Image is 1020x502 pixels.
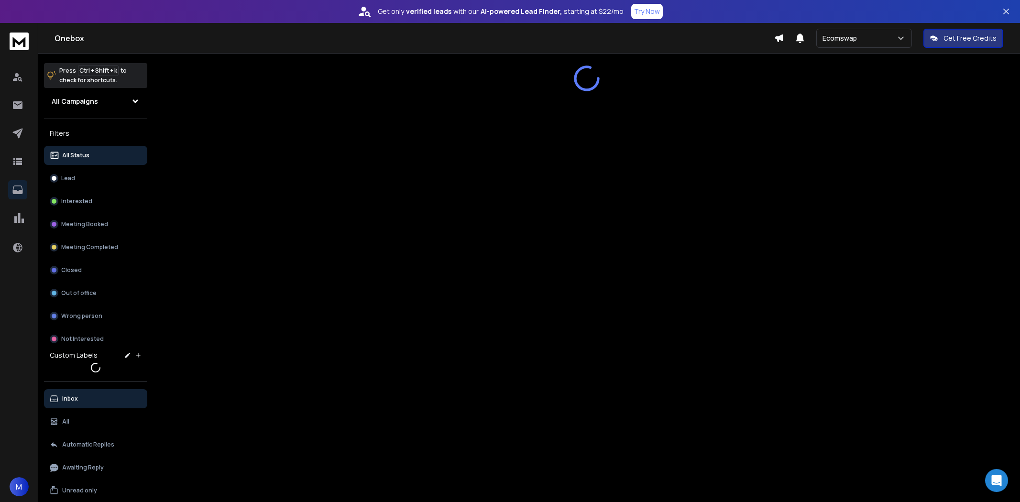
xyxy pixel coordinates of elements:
[44,329,147,349] button: Not Interested
[44,261,147,280] button: Closed
[62,152,89,159] p: All Status
[44,238,147,257] button: Meeting Completed
[943,33,997,43] p: Get Free Credits
[44,389,147,408] button: Inbox
[44,192,147,211] button: Interested
[406,7,451,16] strong: verified leads
[62,418,69,426] p: All
[55,33,774,44] h1: Onebox
[78,65,119,76] span: Ctrl + Shift + k
[634,7,660,16] p: Try Now
[985,469,1008,492] div: Open Intercom Messenger
[62,441,114,448] p: Automatic Replies
[50,350,98,360] h3: Custom Labels
[52,97,98,106] h1: All Campaigns
[923,29,1003,48] button: Get Free Credits
[62,487,97,494] p: Unread only
[631,4,663,19] button: Try Now
[44,412,147,431] button: All
[62,464,104,471] p: Awaiting Reply
[44,146,147,165] button: All Status
[61,197,92,205] p: Interested
[10,477,29,496] button: M
[59,66,127,85] p: Press to check for shortcuts.
[44,284,147,303] button: Out of office
[823,33,861,43] p: Ecomswap
[44,169,147,188] button: Lead
[61,289,97,297] p: Out of office
[61,220,108,228] p: Meeting Booked
[61,266,82,274] p: Closed
[61,335,104,343] p: Not Interested
[481,7,562,16] strong: AI-powered Lead Finder,
[378,7,624,16] p: Get only with our starting at $22/mo
[61,175,75,182] p: Lead
[44,458,147,477] button: Awaiting Reply
[44,435,147,454] button: Automatic Replies
[44,127,147,140] h3: Filters
[44,92,147,111] button: All Campaigns
[44,306,147,326] button: Wrong person
[44,481,147,500] button: Unread only
[62,395,78,403] p: Inbox
[44,215,147,234] button: Meeting Booked
[61,243,118,251] p: Meeting Completed
[10,33,29,50] img: logo
[61,312,102,320] p: Wrong person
